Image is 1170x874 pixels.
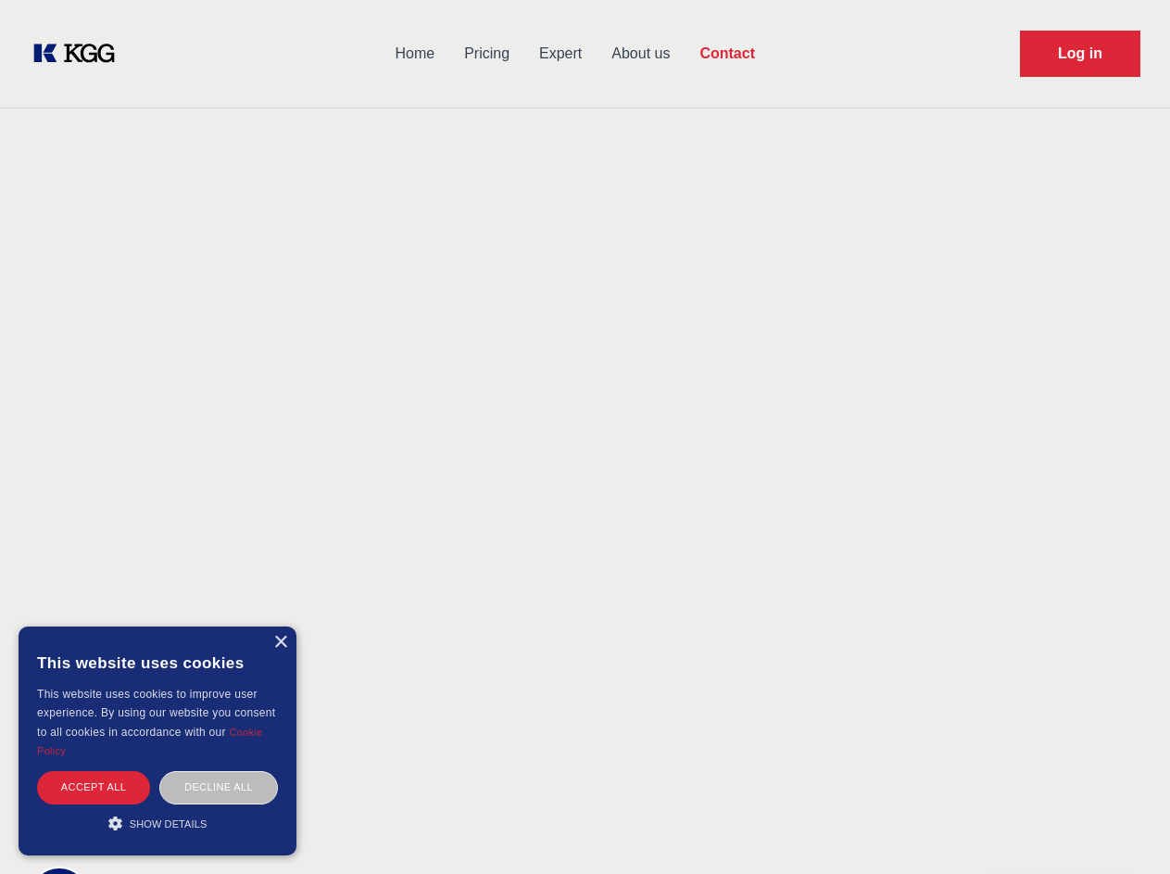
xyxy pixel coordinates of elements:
a: Request Demo [1020,31,1140,77]
a: Expert [524,30,597,78]
div: Decline all [159,771,278,804]
div: Close [273,636,287,650]
a: Home [380,30,449,78]
span: Show details [130,818,208,830]
a: Cookie Policy [37,727,263,756]
div: Accept all [37,771,150,804]
a: KOL Knowledge Platform: Talk to Key External Experts (KEE) [30,39,130,69]
div: Show details [37,814,278,832]
a: Contact [685,30,770,78]
a: Pricing [449,30,524,78]
iframe: Chat Widget [1077,785,1170,874]
a: About us [597,30,685,78]
div: This website uses cookies [37,640,278,685]
span: This website uses cookies to improve user experience. By using our website you consent to all coo... [37,688,275,739]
